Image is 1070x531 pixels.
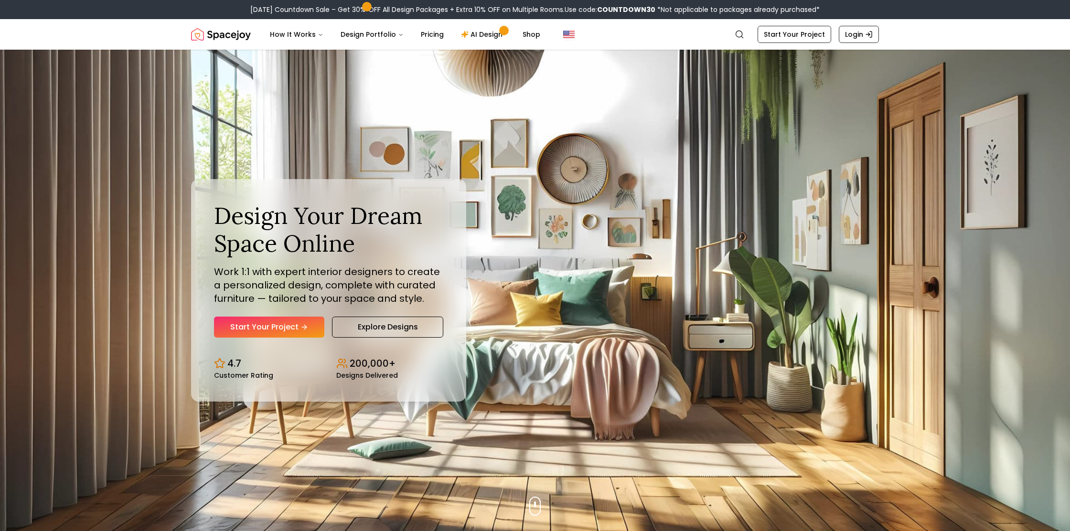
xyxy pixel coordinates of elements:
button: How It Works [262,25,331,44]
img: United States [563,29,575,40]
h1: Design Your Dream Space Online [214,202,443,257]
a: Explore Designs [332,317,443,338]
p: Work 1:1 with expert interior designers to create a personalized design, complete with curated fu... [214,265,443,305]
a: Pricing [413,25,451,44]
p: 4.7 [227,357,241,370]
a: Shop [515,25,548,44]
button: Design Portfolio [333,25,411,44]
b: COUNTDOWN30 [597,5,655,14]
small: Designs Delivered [336,372,398,379]
small: Customer Rating [214,372,273,379]
nav: Main [262,25,548,44]
a: Start Your Project [758,26,831,43]
a: AI Design [453,25,513,44]
p: 200,000+ [350,357,396,370]
span: Use code: [565,5,655,14]
span: *Not applicable to packages already purchased* [655,5,820,14]
a: Spacejoy [191,25,251,44]
a: Start Your Project [214,317,324,338]
nav: Global [191,19,879,50]
a: Login [839,26,879,43]
div: [DATE] Countdown Sale – Get 30% OFF All Design Packages + Extra 10% OFF on Multiple Rooms. [250,5,820,14]
div: Design stats [214,349,443,379]
img: Spacejoy Logo [191,25,251,44]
